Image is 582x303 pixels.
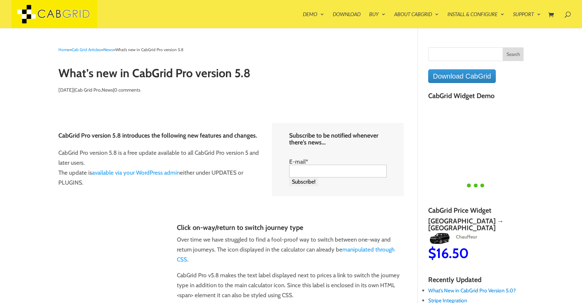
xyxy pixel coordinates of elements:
a: News [103,47,113,52]
a: available via your WordPress admin [92,169,180,176]
a: Home [58,47,69,52]
div: Cab Grid could not load JavaScript components. Check your plugins and theme/template for conflicts [428,174,524,196]
a: Cab Grid Pro [75,87,101,93]
a: Download CabGrid [428,69,496,83]
span: $ [517,245,525,261]
span: [DATE] [58,87,73,93]
a: What’s New in CabGrid Pro Version 5.0? [428,287,516,294]
a: Buy [369,12,386,28]
a: Install & Configure [447,12,504,28]
h4: CabGrid Widget Demo [428,92,524,103]
input: Subscribe! [289,177,318,186]
span: Chauffeur [445,234,470,240]
a: News [102,87,113,93]
h2: [GEOGRAPHIC_DATA] → [GEOGRAPHIC_DATA] [421,218,516,231]
a: Demo [303,12,324,28]
a: Download [333,12,361,28]
a: [GEOGRAPHIC_DATA] → [GEOGRAPHIC_DATA]ChauffeurChauffeur$16.50 [421,218,516,260]
a: Support [513,12,541,28]
h4: Subscribe to be notified whenever there’s news… [289,132,387,150]
p: CabGrid Pro version 5.8 is a free update available to all CabGrid Pro version 5 and later users. ... [58,148,262,188]
a: About CabGrid [394,12,439,28]
a: manipulated through CSS [177,246,395,263]
span: 16.50 [429,245,461,261]
h4: CabGrid Price Widget [428,207,524,218]
div: Loading. Please wait... [465,174,487,196]
h3: Click on-way/return to switch journey type [177,224,404,235]
h1: What’s new in CabGrid Pro version 5.8 [58,67,404,83]
a: Cab Grid Articles [72,47,101,52]
img: Minibus [517,233,540,244]
a: 0 comments [114,87,140,93]
input: E-mail [289,165,387,177]
p: | , | [58,85,404,100]
label: E-mail [289,159,387,165]
h4: CabGrid Pro version 5.8 introduces the following new features and changes. [58,132,262,143]
img: Chauffeur [421,233,444,244]
input: Search [503,47,524,61]
span: » » » [58,47,183,52]
span: What’s new in CabGrid Pro version 5.8 [115,47,183,52]
a: CabGrid Taxi Plugin [11,10,97,17]
p: Over time we have struggled to find a fool-proof way to switch between one-way and return journey... [177,235,404,270]
h4: Recently Updated [428,276,524,287]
